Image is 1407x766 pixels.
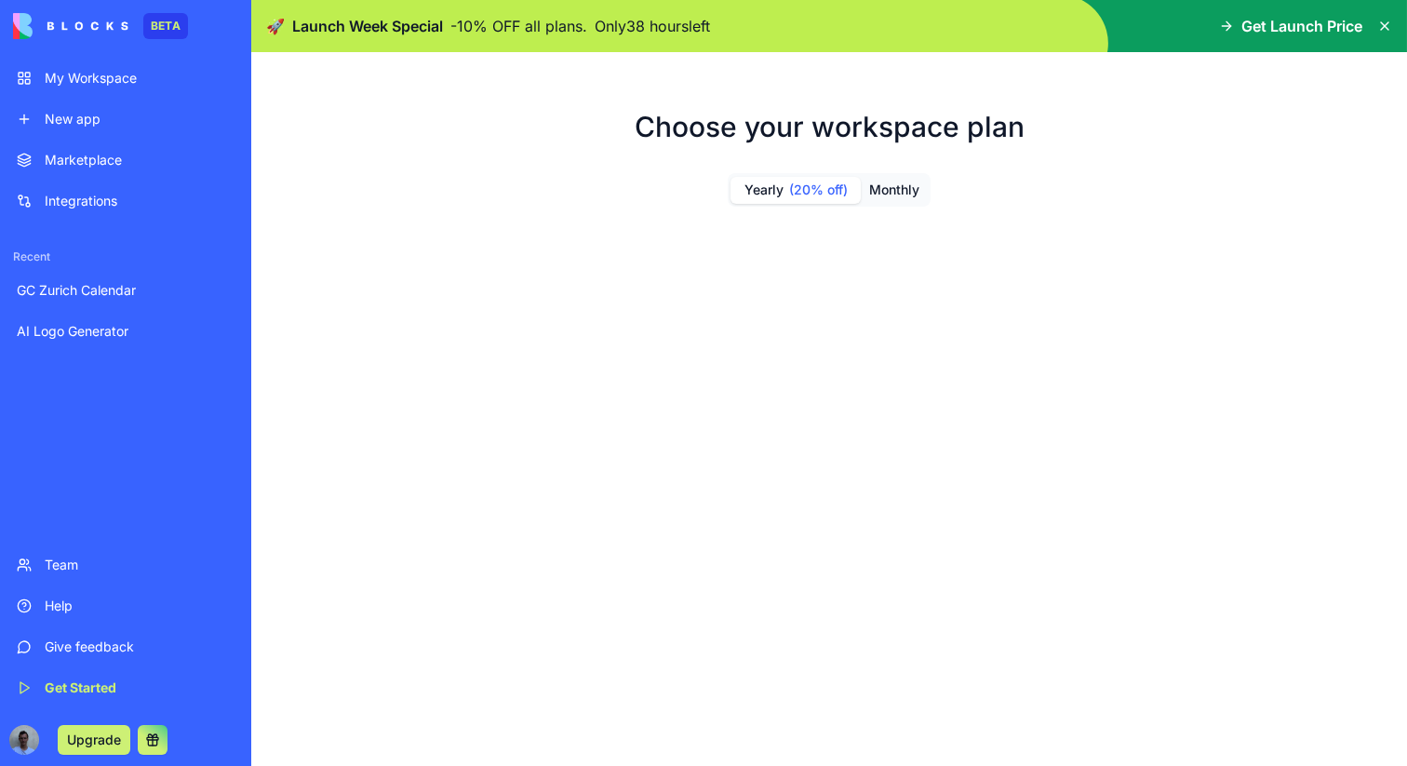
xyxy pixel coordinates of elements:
div: Team [45,556,234,574]
div: Get Started [45,679,234,697]
a: Give feedback [6,628,246,665]
span: 🚀 [266,15,285,37]
a: Marketplace [6,141,246,179]
button: Upgrade [58,725,130,755]
div: Integrations [45,192,234,210]
a: AI Logo Generator [6,313,246,350]
span: Recent [6,249,246,264]
img: logo [13,13,128,39]
a: Get Started [6,669,246,706]
a: Upgrade [58,730,130,748]
div: Help [45,597,234,615]
button: Monthly [861,177,928,204]
a: New app [6,101,246,138]
div: AI Logo Generator [17,322,234,341]
div: Give feedback [45,638,234,656]
div: New app [45,110,234,128]
div: Marketplace [45,151,234,169]
span: Get Launch Price [1241,15,1362,37]
div: GC Zurich Calendar [17,281,234,300]
a: BETA [13,13,188,39]
a: Help [6,587,246,625]
span: (20% off) [789,181,848,199]
p: - 10 % OFF all plans. [450,15,587,37]
div: My Workspace [45,69,234,87]
div: BETA [143,13,188,39]
a: Integrations [6,182,246,220]
img: ACg8ocJ1NVLiNVBkuzXqAOg-Dbu5-zY7VipZmzvC0WuYuHjmckCSps4=s96-c [9,725,39,755]
h1: Choose your workspace plan [635,110,1025,143]
p: Only 38 hours left [595,15,710,37]
a: GC Zurich Calendar [6,272,246,309]
button: Yearly [730,177,861,204]
span: Launch Week Special [292,15,443,37]
a: My Workspace [6,60,246,97]
a: Team [6,546,246,584]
